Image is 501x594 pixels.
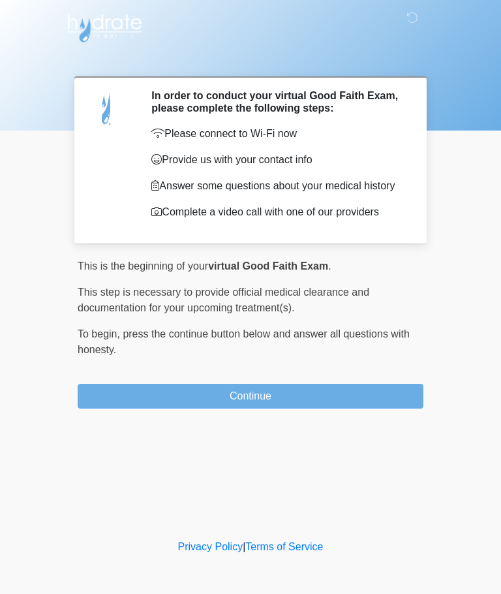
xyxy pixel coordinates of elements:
[151,152,404,168] p: Provide us with your contact info
[68,47,433,71] h1: ‎ ‎ ‎ ‎
[151,178,404,194] p: Answer some questions about your medical history
[78,260,208,272] span: This is the beginning of your
[208,260,328,272] strong: virtual Good Faith Exam
[151,126,404,142] p: Please connect to Wi-Fi now
[65,10,144,43] img: Hydrate IV Bar - Arcadia Logo
[245,541,323,552] a: Terms of Service
[78,287,369,313] span: This step is necessary to provide official medical clearance and documentation for your upcoming ...
[328,260,331,272] span: .
[151,89,404,114] h2: In order to conduct your virtual Good Faith Exam, please complete the following steps:
[243,541,245,552] a: |
[151,204,404,220] p: Complete a video call with one of our providers
[87,89,127,129] img: Agent Avatar
[178,541,243,552] a: Privacy Policy
[78,328,410,355] span: press the continue button below and answer all questions with honesty.
[78,384,423,409] button: Continue
[78,328,123,339] span: To begin,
